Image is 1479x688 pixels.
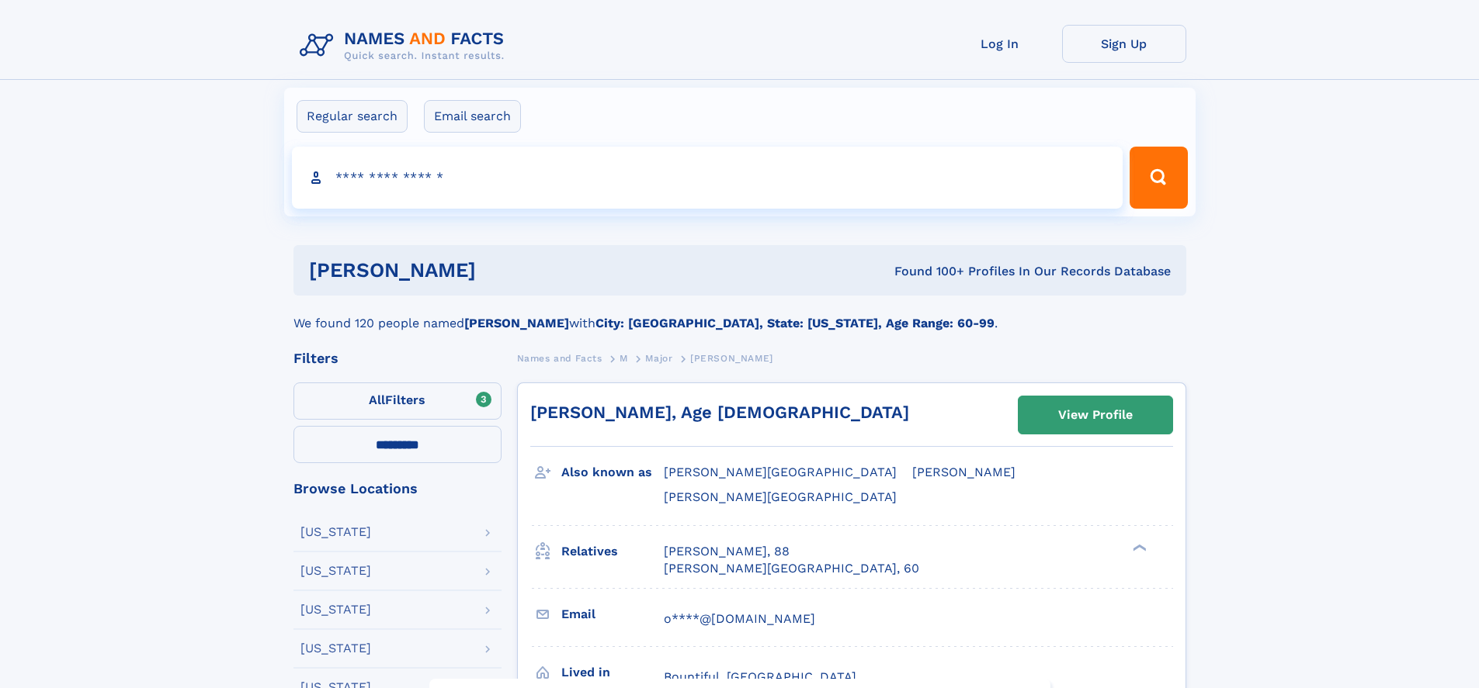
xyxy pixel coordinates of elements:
div: [US_STATE] [300,565,371,577]
label: Email search [424,100,521,133]
h1: [PERSON_NAME] [309,261,686,280]
b: City: [GEOGRAPHIC_DATA], State: [US_STATE], Age Range: 60-99 [595,316,995,330]
img: Logo Names and Facts [293,25,517,67]
div: ❯ [1129,542,1147,552]
span: [PERSON_NAME][GEOGRAPHIC_DATA] [664,489,897,504]
div: Found 100+ Profiles In Our Records Database [685,263,1171,280]
button: Search Button [1130,147,1187,209]
div: [US_STATE] [300,526,371,538]
a: [PERSON_NAME], Age [DEMOGRAPHIC_DATA] [530,403,909,422]
h3: Also known as [561,459,664,486]
span: [PERSON_NAME] [690,353,773,364]
a: View Profile [1019,396,1172,434]
span: [PERSON_NAME] [912,465,1016,479]
a: [PERSON_NAME], 88 [664,543,790,560]
b: [PERSON_NAME] [464,316,569,330]
span: M [620,353,628,364]
div: [US_STATE] [300,603,371,616]
div: [US_STATE] [300,642,371,655]
input: search input [292,147,1123,209]
label: Regular search [297,100,408,133]
a: Log In [938,25,1062,63]
div: We found 120 people named with . [293,296,1186,333]
a: Major [645,348,672,368]
h3: Relatives [561,538,664,565]
span: [PERSON_NAME][GEOGRAPHIC_DATA] [664,465,897,479]
a: M [620,348,628,368]
a: [PERSON_NAME][GEOGRAPHIC_DATA], 60 [664,560,919,577]
a: Sign Up [1062,25,1186,63]
span: Bountiful, [GEOGRAPHIC_DATA] [664,669,856,684]
div: Filters [293,351,502,365]
div: View Profile [1058,397,1133,433]
a: Names and Facts [517,348,602,368]
span: All [369,392,385,407]
h3: Email [561,601,664,627]
label: Filters [293,382,502,420]
span: Major [645,353,672,364]
h3: Lived in [561,659,664,686]
div: Browse Locations [293,482,502,496]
